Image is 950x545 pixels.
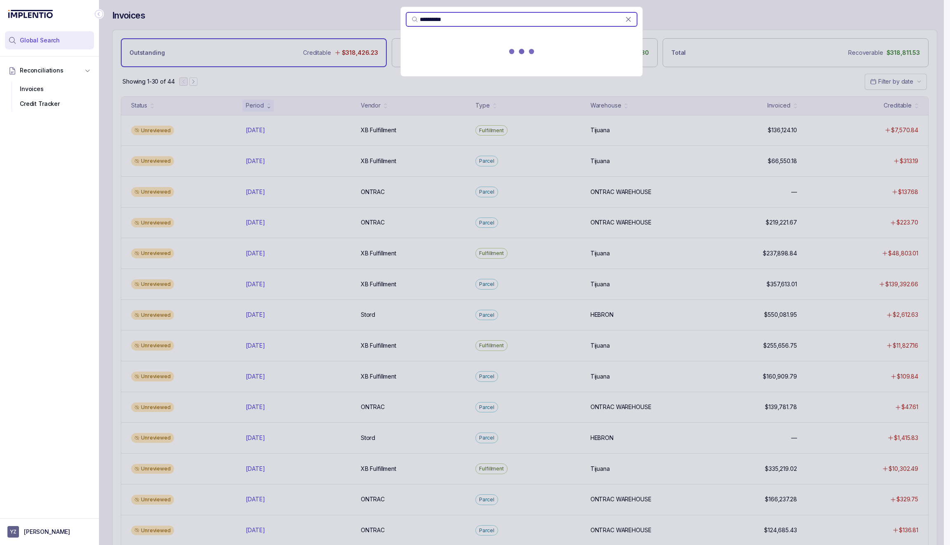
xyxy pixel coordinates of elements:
[5,61,94,80] button: Reconciliations
[24,528,70,536] p: [PERSON_NAME]
[7,526,19,538] span: User initials
[20,66,63,75] span: Reconciliations
[5,80,94,113] div: Reconciliations
[94,9,104,19] div: Collapse Icon
[12,96,87,111] div: Credit Tracker
[7,526,92,538] button: User initials[PERSON_NAME]
[12,82,87,96] div: Invoices
[20,36,60,44] span: Global Search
